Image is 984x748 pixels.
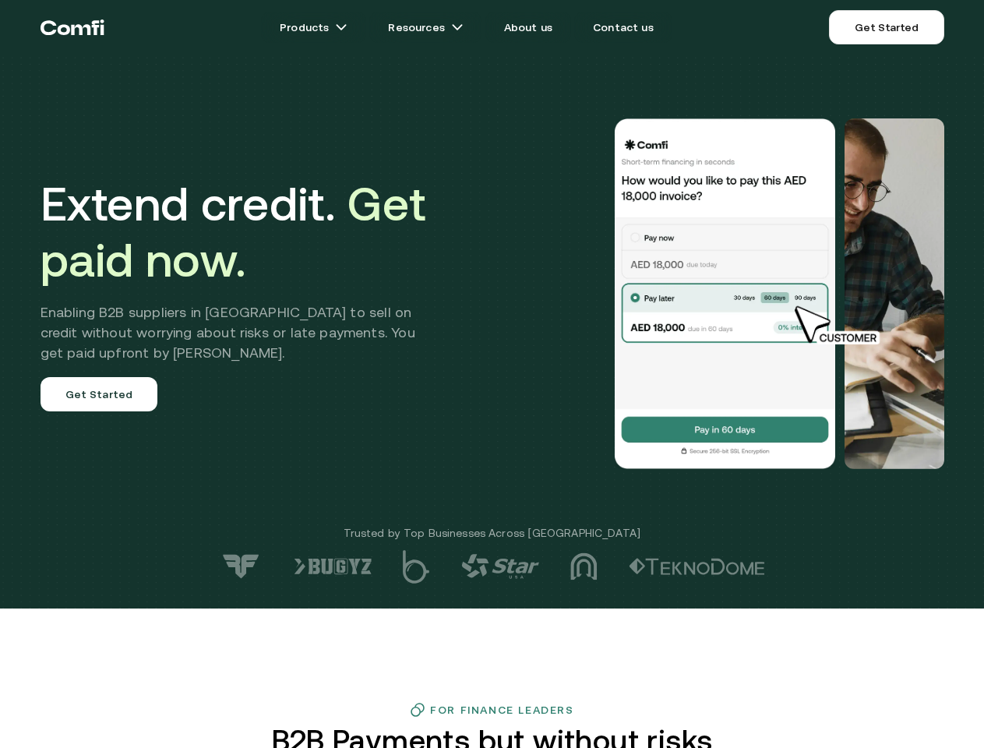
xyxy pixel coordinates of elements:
h3: For Finance Leaders [430,704,573,716]
img: logo-6 [294,558,372,575]
img: Would you like to pay this AED 18,000.00 invoice? [612,118,838,469]
a: Get Started [41,377,158,411]
img: logo-5 [403,550,430,584]
a: Get Started [829,10,943,44]
img: finance [410,702,425,718]
a: Contact us [574,12,672,43]
h2: Enabling B2B suppliers in [GEOGRAPHIC_DATA] to sell on credit without worrying about risks or lat... [41,302,439,363]
img: Would you like to pay this AED 18,000.00 invoice? [845,118,944,469]
a: Resourcesarrow icons [369,12,481,43]
img: logo-4 [461,554,539,579]
a: Productsarrow icons [261,12,366,43]
img: logo-2 [629,558,765,575]
img: logo-7 [220,553,263,580]
img: arrow icons [451,21,464,34]
a: Return to the top of the Comfi home page [41,4,104,51]
img: logo-3 [570,552,598,580]
img: cursor [783,304,897,348]
h1: Extend credit. [41,176,439,288]
img: arrow icons [335,21,347,34]
a: About us [485,12,571,43]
